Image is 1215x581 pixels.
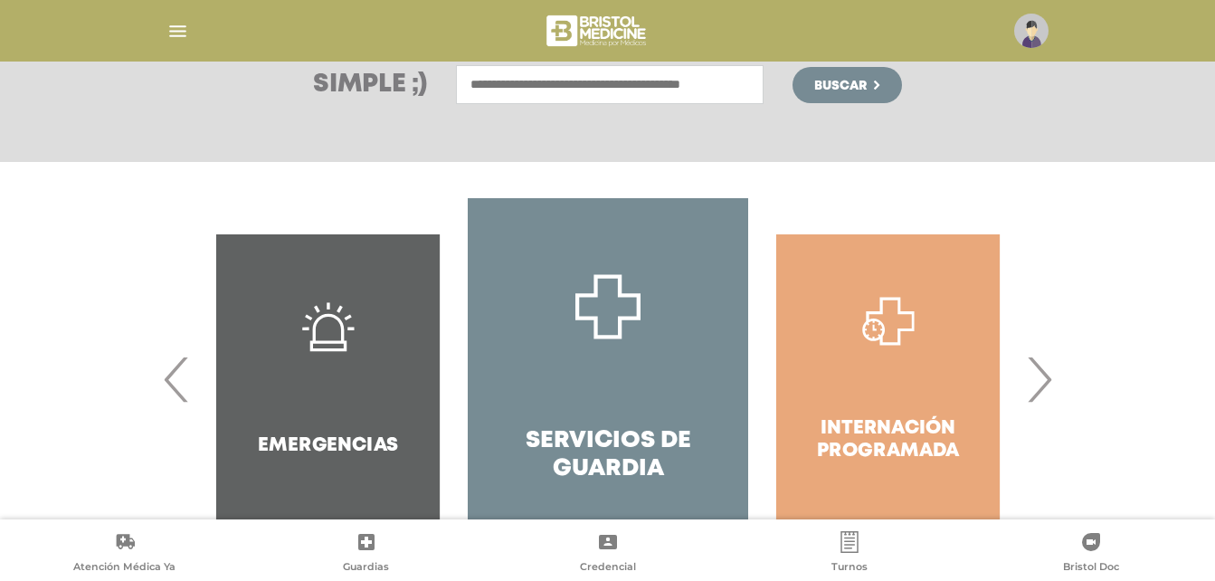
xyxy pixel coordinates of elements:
a: Servicios de Guardia [468,198,747,560]
a: Bristol Doc [970,531,1211,577]
span: Credencial [580,560,636,576]
button: Buscar [793,67,901,103]
img: profile-placeholder.svg [1014,14,1049,48]
span: Guardias [343,560,389,576]
img: bristol-medicine-blanco.png [544,9,651,52]
img: Cober_menu-lines-white.svg [166,20,189,43]
h3: Simple ;) [313,72,427,98]
span: Next [1021,330,1057,428]
a: Credencial [487,531,728,577]
span: Turnos [831,560,868,576]
a: Turnos [728,531,970,577]
span: Atención Médica Ya [73,560,176,576]
h4: Servicios de Guardia [500,427,715,483]
span: Bristol Doc [1063,560,1119,576]
span: Buscar [814,80,867,92]
span: Previous [159,330,195,428]
a: Atención Médica Ya [4,531,245,577]
a: Guardias [245,531,487,577]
